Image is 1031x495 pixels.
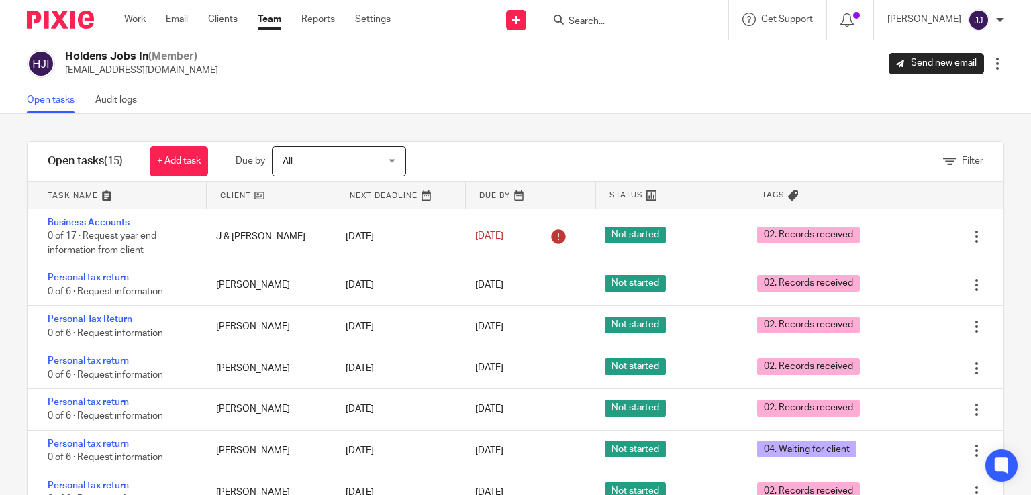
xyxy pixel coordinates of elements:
p: [PERSON_NAME] [887,13,961,26]
span: [DATE] [475,280,503,290]
span: Not started [605,441,666,457]
span: [DATE] [475,232,503,241]
div: [PERSON_NAME] [203,396,332,423]
div: [DATE] [332,313,462,340]
span: Filter [962,156,983,166]
span: 02. Records received [757,317,860,333]
span: Not started [605,275,666,292]
a: Clients [208,13,238,26]
div: [DATE] [332,272,462,298]
span: All [283,157,293,166]
a: Personal tax return [48,481,129,490]
span: 02. Records received [757,227,860,243]
a: Email [166,13,188,26]
h2: Holdens Jobs In [65,50,218,64]
a: Send new email [889,53,984,74]
div: [DATE] [332,396,462,423]
div: J & [PERSON_NAME] [203,223,332,250]
h1: Open tasks [48,154,123,168]
a: + Add task [150,146,208,176]
img: svg%3E [27,50,55,78]
span: 02. Records received [757,358,860,375]
span: Tags [762,189,785,201]
span: Not started [605,317,666,333]
div: [DATE] [332,223,462,250]
a: Audit logs [95,87,147,113]
span: [DATE] [475,446,503,455]
a: Personal tax return [48,398,129,407]
img: svg%3E [968,9,989,31]
a: Settings [355,13,391,26]
span: Not started [605,358,666,375]
a: Team [258,13,281,26]
span: 02. Records received [757,275,860,292]
span: 0 of 6 · Request information [48,412,163,421]
a: Personal Tax Return [48,315,132,324]
span: [DATE] [475,364,503,373]
span: Not started [605,227,666,243]
div: [PERSON_NAME] [203,437,332,464]
span: 0 of 6 · Request information [48,453,163,463]
a: Open tasks [27,87,85,113]
span: 0 of 6 · Request information [48,370,163,380]
span: [DATE] [475,405,503,415]
div: [PERSON_NAME] [203,313,332,340]
input: Search [567,16,688,28]
div: [PERSON_NAME] [203,272,332,298]
span: Get Support [761,15,813,24]
span: 0 of 6 · Request information [48,287,163,296]
div: [DATE] [332,355,462,382]
span: 0 of 6 · Request information [48,329,163,338]
span: (Member) [148,51,197,62]
a: Reports [301,13,335,26]
span: Not started [605,400,666,417]
span: 04. Waiting for client [757,441,856,457]
a: Personal tax return [48,356,129,366]
a: Personal tax return [48,439,129,449]
div: [DATE] [332,437,462,464]
a: Work [124,13,146,26]
span: 0 of 17 · Request year end information from client [48,232,156,256]
span: [DATE] [475,322,503,331]
img: Pixie [27,11,94,29]
span: Status [609,189,643,201]
a: Business Accounts [48,218,130,227]
span: 02. Records received [757,400,860,417]
span: (15) [104,156,123,166]
p: [EMAIL_ADDRESS][DOMAIN_NAME] [65,64,218,77]
a: Personal tax return [48,273,129,282]
div: [PERSON_NAME] [203,355,332,382]
p: Due by [236,154,265,168]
